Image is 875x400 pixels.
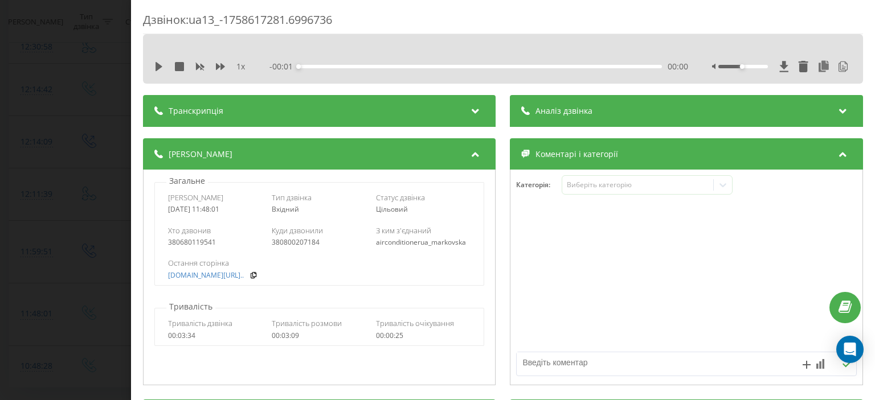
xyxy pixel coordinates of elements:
[168,225,211,236] span: Хто дзвонив
[272,192,312,203] span: Тип дзвінка
[376,192,425,203] span: Статус дзвінка
[166,175,208,187] p: Загальне
[536,105,593,117] span: Аналіз дзвінка
[272,204,300,214] span: Вхідний
[169,105,223,117] span: Транскрипція
[168,192,223,203] span: [PERSON_NAME]
[376,204,408,214] span: Цільовий
[272,332,367,340] div: 00:03:09
[272,318,342,328] span: Тривалість розмови
[166,301,215,312] p: Тривалість
[168,238,263,246] div: 380680119541
[536,149,619,160] span: Коментарі і категорії
[272,238,367,246] div: 380800207184
[740,64,745,69] div: Accessibility label
[376,225,431,236] span: З ким з'єднаний
[376,238,471,246] div: airconditionerua_markovska
[272,225,324,236] span: Куди дзвонили
[517,181,562,189] h4: Категорія :
[168,205,263,213] div: [DATE] 11:48:01
[376,332,471,340] div: 00:00:25
[168,318,232,328] span: Тривалість дзвінка
[168,258,229,268] span: Остання сторінка
[143,12,863,34] div: Дзвінок : ua13_-1758617281.6996736
[376,318,454,328] span: Тривалість очікування
[836,336,864,363] div: Open Intercom Messenger
[567,180,709,189] div: Виберіть категорію
[236,61,245,72] span: 1 x
[169,149,232,160] span: [PERSON_NAME]
[297,64,301,69] div: Accessibility label
[168,271,244,279] a: [DOMAIN_NAME][URL]..
[168,332,263,340] div: 00:03:34
[270,61,299,72] span: - 00:01
[668,61,688,72] span: 00:00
